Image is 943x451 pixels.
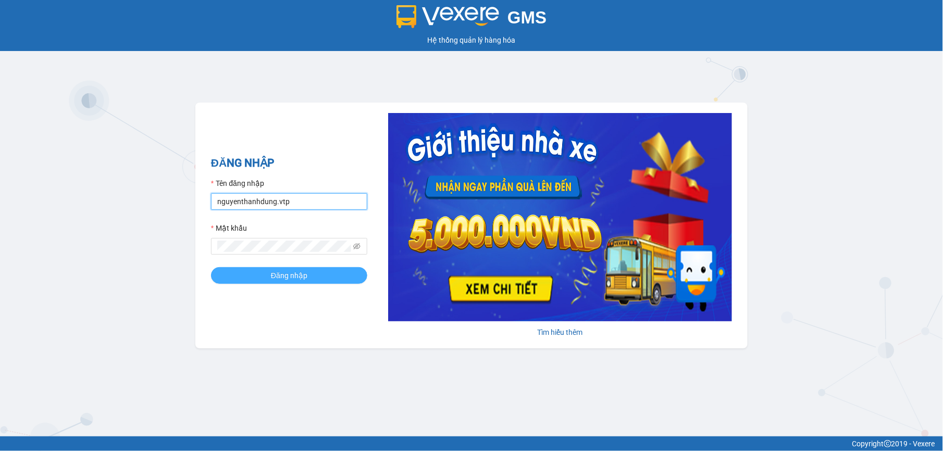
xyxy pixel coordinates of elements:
[396,16,547,24] a: GMS
[211,267,367,284] button: Đăng nhập
[211,155,367,172] h2: ĐĂNG NHẬP
[271,270,307,281] span: Đăng nhập
[8,438,935,449] div: Copyright 2019 - Vexere
[211,178,264,189] label: Tên đăng nhập
[353,243,361,250] span: eye-invisible
[388,327,732,338] div: Tìm hiểu thêm
[388,113,732,321] img: banner-0
[3,34,940,46] div: Hệ thống quản lý hàng hóa
[396,5,500,28] img: logo 2
[217,241,351,252] input: Mật khẩu
[507,8,547,27] span: GMS
[884,440,891,447] span: copyright
[211,222,247,234] label: Mật khẩu
[211,193,367,210] input: Tên đăng nhập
